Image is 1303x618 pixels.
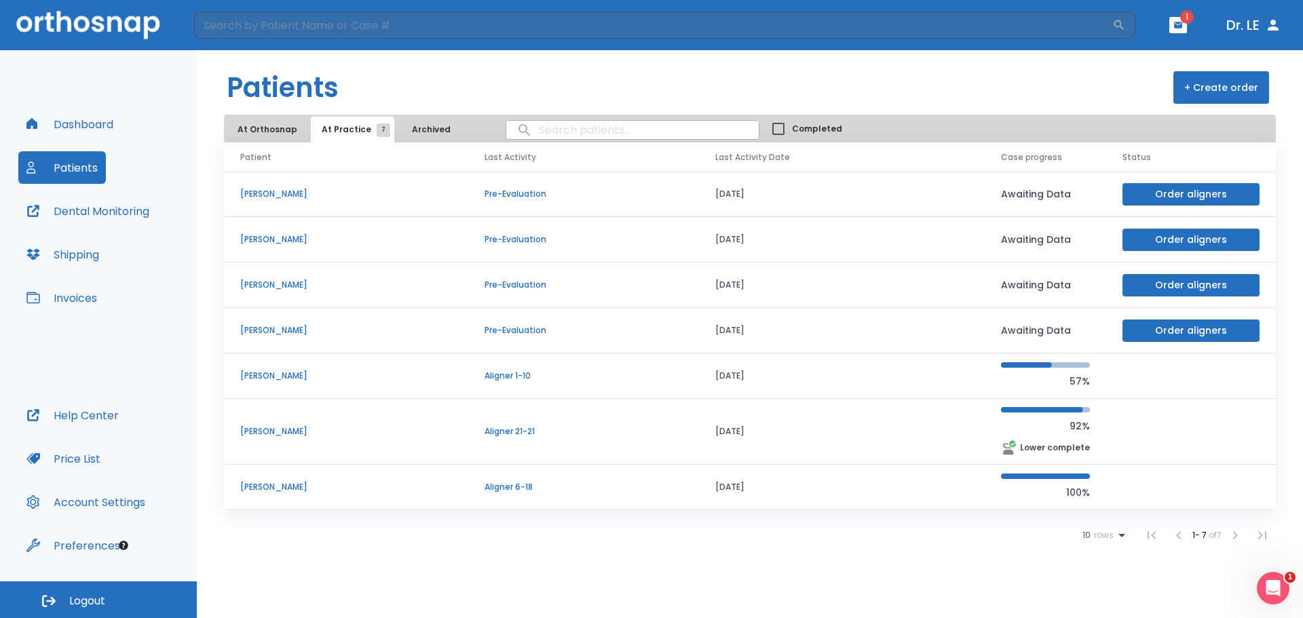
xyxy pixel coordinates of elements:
[1192,529,1209,541] span: 1 - 7
[240,151,271,163] span: Patient
[1257,572,1289,604] iframe: Intercom live chat
[18,282,105,314] button: Invoices
[1082,530,1091,540] span: 10
[117,539,130,552] div: Tooltip anchor
[485,481,683,493] p: Aligner 6-18
[485,425,683,438] p: Aligner 21-21
[227,67,339,108] h1: Patients
[69,594,105,609] span: Logout
[240,188,452,200] p: [PERSON_NAME]
[240,279,452,291] p: [PERSON_NAME]
[1001,231,1090,248] p: Awaiting Data
[18,529,128,562] button: Preferences
[1122,320,1260,342] button: Order aligners
[715,151,790,163] span: Last Activity Date
[699,217,985,263] td: [DATE]
[699,399,985,465] td: [DATE]
[485,370,683,382] p: Aligner 1-10
[699,308,985,353] td: [DATE]
[240,324,452,336] p: [PERSON_NAME]
[397,117,465,142] button: Archived
[485,233,683,246] p: Pre-Evaluation
[1001,418,1090,434] p: 92%
[1001,322,1090,339] p: Awaiting Data
[1091,530,1114,540] span: rows
[227,117,308,142] button: At Orthosnap
[1122,274,1260,296] button: Order aligners
[1001,373,1090,389] p: 57%
[18,399,127,431] button: Help Center
[485,151,536,163] span: Last Activity
[18,486,153,518] button: Account Settings
[1173,71,1269,104] button: + Create order
[1001,151,1062,163] span: Case progress
[1285,572,1296,583] span: 1
[240,233,452,246] p: [PERSON_NAME]
[1001,186,1090,202] p: Awaiting Data
[485,279,683,291] p: Pre-Evaluation
[506,117,759,143] input: search
[240,481,452,493] p: [PERSON_NAME]
[1122,183,1260,206] button: Order aligners
[18,442,109,475] button: Price List
[485,188,683,200] p: Pre-Evaluation
[16,11,160,39] img: Orthosnap
[227,117,468,142] div: tabs
[18,195,157,227] button: Dental Monitoring
[240,370,452,382] p: [PERSON_NAME]
[240,425,452,438] p: [PERSON_NAME]
[322,123,383,136] span: At Practice
[1001,277,1090,293] p: Awaiting Data
[699,172,985,217] td: [DATE]
[1209,529,1222,541] span: of 7
[18,151,106,184] button: Patients
[699,465,985,510] td: [DATE]
[699,353,985,399] td: [DATE]
[377,123,390,137] span: 7
[699,263,985,308] td: [DATE]
[18,108,121,140] button: Dashboard
[1020,442,1090,454] p: Lower complete
[1180,10,1194,24] span: 1
[1122,151,1151,163] span: Status
[194,12,1112,39] input: Search by Patient Name or Case #
[792,123,842,135] span: Completed
[18,238,107,271] button: Shipping
[1001,484,1090,501] p: 100%
[485,324,683,336] p: Pre-Evaluation
[1221,13,1287,37] button: Dr. LE
[1122,229,1260,251] button: Order aligners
